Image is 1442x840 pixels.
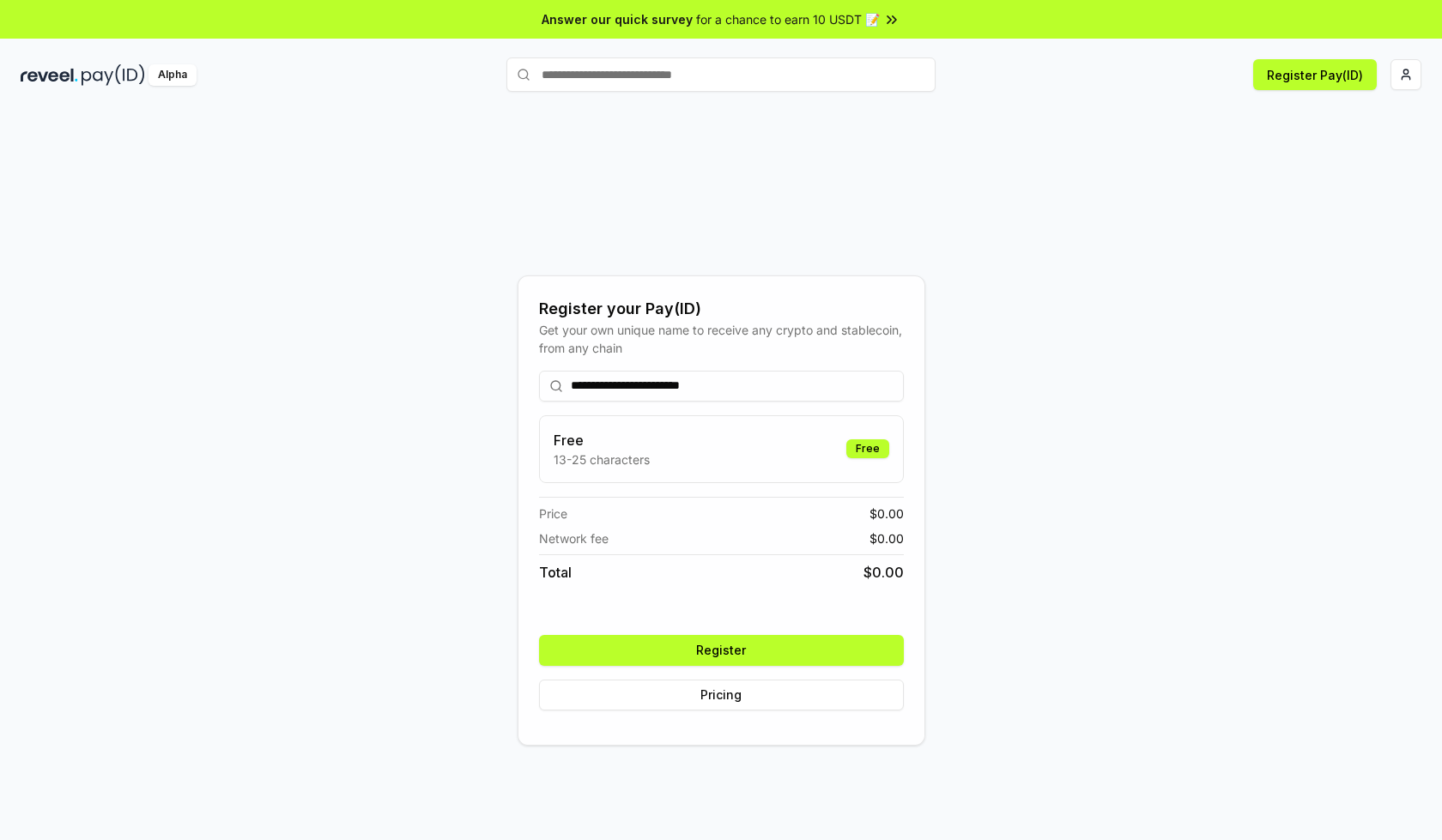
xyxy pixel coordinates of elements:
button: Register Pay(ID) [1253,59,1377,90]
span: $ 0.00 [869,529,904,547]
span: $ 0.00 [863,562,904,583]
div: Alpha [148,64,197,86]
img: pay_id [82,64,145,86]
span: Price [539,505,567,523]
span: Network fee [539,529,609,547]
button: Pricing [539,680,904,710]
p: 13-25 characters [554,450,650,468]
div: Get your own unique name to receive any crypto and stablecoin, from any chain [539,321,904,357]
h3: Free [554,430,650,450]
span: for a chance to earn 10 USDT 📝 [696,10,880,28]
span: Answer our quick survey [542,10,693,28]
span: Total [539,562,572,583]
span: $ 0.00 [869,505,904,523]
div: Free [846,439,889,458]
img: reveel_dark [21,64,78,86]
div: Register your Pay(ID) [539,297,904,321]
button: Register [539,635,904,666]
